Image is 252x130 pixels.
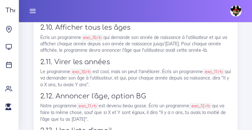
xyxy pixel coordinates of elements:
code: exo_11.rb [203,69,225,75]
img: avatar [230,5,241,17]
h3: 2.11. Virer les années [41,58,231,66]
p: Le programme est cool, mais on peut l'améliorer. Écris un programme qui va demander son âge à l'u... [41,69,231,88]
code: exo_10.rb [71,69,93,75]
p: Notre programme est devenu beau gosse. Écris un programme qui va faire la même chose, sauf que si... [41,103,231,122]
h3: The Hacking Project [4,7,72,14]
h3: 2.12. Annoncer l'âge, option BG [41,93,231,101]
h3: 2.10. Afficher tous les âges [41,24,231,32]
a: avatar [227,2,246,20]
code: exo_11.rb [77,103,99,110]
p: Écris un programme qui demande son année de naissance à l'utilisateur et qui va afficher chaque a... [41,34,231,54]
code: exo_10.rb [81,35,103,41]
code: exo_12.rb [189,103,212,110]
